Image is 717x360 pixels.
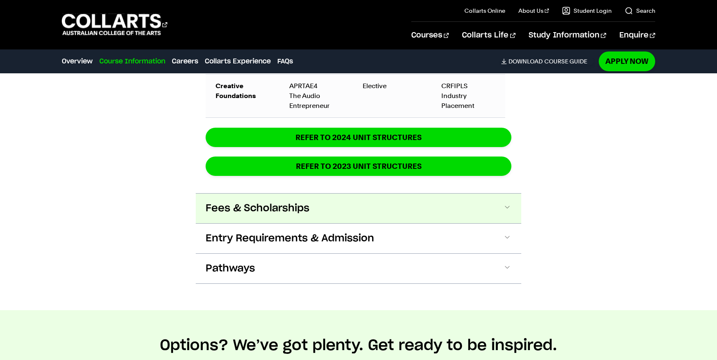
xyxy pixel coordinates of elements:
[196,224,521,253] button: Entry Requirements & Admission
[196,254,521,283] button: Pathways
[216,82,256,100] strong: Creative Foundations
[205,56,271,66] a: Collarts Experience
[508,58,543,65] span: Download
[99,56,165,66] a: Course Information
[172,56,198,66] a: Careers
[206,262,255,275] span: Pathways
[464,7,505,15] a: Collarts Online
[599,51,655,71] a: Apply Now
[62,56,93,66] a: Overview
[277,56,293,66] a: FAQs
[160,337,557,355] h2: Options? We’ve got plenty. Get ready to be inspired.
[206,128,511,147] a: REFER TO 2024 unit structures
[289,81,343,111] div: APRTAE4 The Audio Entrepreneur
[62,13,167,36] div: Go to homepage
[529,22,606,49] a: Study Information
[562,7,612,15] a: Student Login
[411,22,449,49] a: Courses
[518,7,549,15] a: About Us
[501,58,594,65] a: DownloadCourse Guide
[462,22,515,49] a: Collarts Life
[363,81,422,91] div: Elective
[441,81,495,111] div: CRFIPLS Industry Placement
[206,232,374,245] span: Entry Requirements & Admission
[206,157,511,176] a: REFER TO 2023 UNIT STRUCTURES
[625,7,655,15] a: Search
[619,22,655,49] a: Enquire
[206,202,309,215] span: Fees & Scholarships
[196,194,521,223] button: Fees & Scholarships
